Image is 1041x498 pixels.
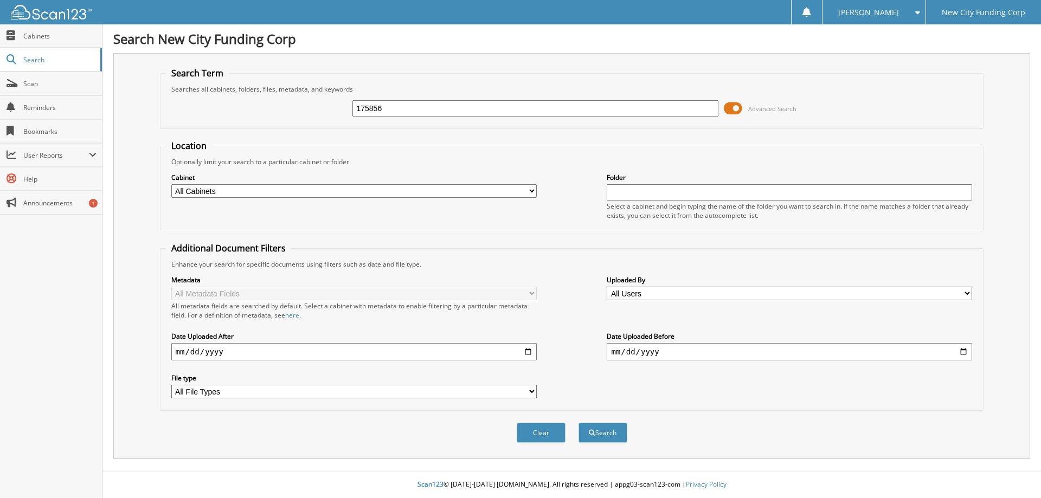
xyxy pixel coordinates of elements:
a: Privacy Policy [686,480,727,489]
label: Date Uploaded After [171,332,537,341]
div: Select a cabinet and begin typing the name of the folder you want to search in. If the name match... [607,202,972,220]
a: here [285,311,299,320]
label: Metadata [171,275,537,284]
span: Bookmarks [23,127,97,136]
div: Optionally limit your search to a particular cabinet or folder [166,157,978,166]
legend: Location [166,140,212,152]
span: New City Funding Corp [942,9,1025,16]
span: Reminders [23,103,97,112]
div: Enhance your search for specific documents using filters such as date and file type. [166,260,978,269]
span: Scan [23,79,97,88]
label: File type [171,373,537,383]
span: Help [23,174,97,184]
span: Advanced Search [748,105,796,113]
h1: Search New City Funding Corp [113,30,1030,48]
label: Folder [607,173,972,182]
div: All metadata fields are searched by default. Select a cabinet with metadata to enable filtering b... [171,301,537,320]
span: [PERSON_NAME] [838,9,899,16]
span: Announcements [23,198,97,208]
div: Searches all cabinets, folders, files, metadata, and keywords [166,85,978,94]
div: © [DATE]-[DATE] [DOMAIN_NAME]. All rights reserved | appg03-scan123-com | [102,471,1041,498]
iframe: Chat Widget [987,446,1041,498]
span: Search [23,55,95,64]
span: Cabinets [23,31,97,41]
label: Date Uploaded Before [607,332,972,341]
div: 1 [89,199,98,208]
span: User Reports [23,151,89,160]
input: end [607,343,972,360]
button: Clear [517,423,566,443]
span: Scan123 [417,480,444,489]
label: Uploaded By [607,275,972,284]
legend: Additional Document Filters [166,242,291,254]
img: scan123-logo-white.svg [11,5,92,20]
label: Cabinet [171,173,537,182]
input: start [171,343,537,360]
button: Search [579,423,627,443]
legend: Search Term [166,67,229,79]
